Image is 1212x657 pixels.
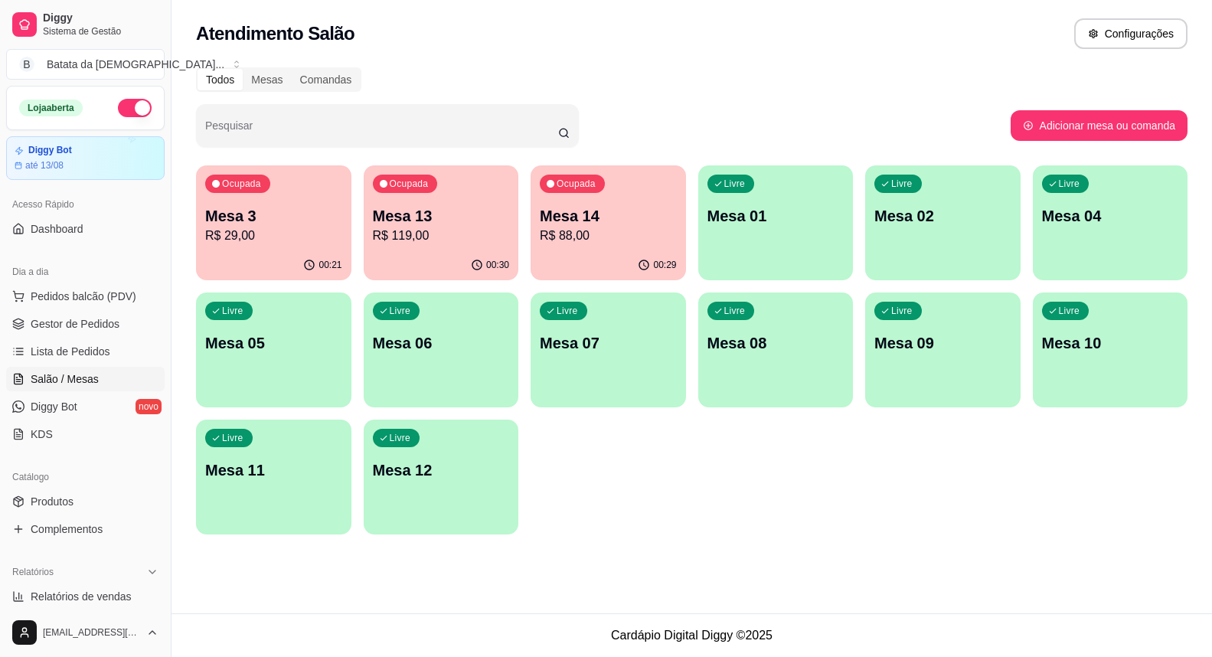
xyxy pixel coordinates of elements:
p: Livre [724,305,746,317]
span: Gestor de Pedidos [31,316,119,332]
button: LivreMesa 11 [196,420,351,534]
p: Mesa 13 [373,205,510,227]
a: Salão / Mesas [6,367,165,391]
button: OcupadaMesa 13R$ 119,0000:30 [364,165,519,280]
button: LivreMesa 09 [865,293,1021,407]
span: Diggy Bot [31,399,77,414]
span: Relatórios de vendas [31,589,132,604]
p: Livre [222,305,243,317]
a: Relatórios de vendas [6,584,165,609]
div: Comandas [292,69,361,90]
span: Dashboard [31,221,83,237]
button: LivreMesa 05 [196,293,351,407]
div: Catálogo [6,465,165,489]
a: DiggySistema de Gestão [6,6,165,43]
button: LivreMesa 04 [1033,165,1188,280]
div: Acesso Rápido [6,192,165,217]
p: Ocupada [222,178,261,190]
div: Loja aberta [19,100,83,116]
p: Mesa 05 [205,332,342,354]
p: Ocupada [390,178,429,190]
p: Mesa 01 [707,205,844,227]
a: Lista de Pedidos [6,339,165,364]
a: Diggy Botaté 13/08 [6,136,165,180]
p: Mesa 12 [373,459,510,481]
button: Pedidos balcão (PDV) [6,284,165,309]
p: Mesa 06 [373,332,510,354]
button: LivreMesa 01 [698,165,854,280]
button: Select a team [6,49,165,80]
p: Livre [891,305,913,317]
p: Ocupada [557,178,596,190]
div: Dia a dia [6,260,165,284]
a: Produtos [6,489,165,514]
p: Mesa 09 [874,332,1011,354]
p: Livre [390,305,411,317]
p: Livre [891,178,913,190]
button: [EMAIL_ADDRESS][DOMAIN_NAME] [6,614,165,651]
p: Livre [557,305,578,317]
a: KDS [6,422,165,446]
p: Mesa 10 [1042,332,1179,354]
p: 00:29 [653,259,676,271]
p: Livre [222,432,243,444]
span: Diggy [43,11,158,25]
footer: Cardápio Digital Diggy © 2025 [172,613,1212,657]
div: Mesas [243,69,291,90]
p: Mesa 07 [540,332,677,354]
span: [EMAIL_ADDRESS][DOMAIN_NAME] [43,626,140,639]
input: Pesquisar [205,124,558,139]
button: LivreMesa 12 [364,420,519,534]
p: Mesa 11 [205,459,342,481]
article: até 13/08 [25,159,64,172]
p: R$ 119,00 [373,227,510,245]
p: Livre [390,432,411,444]
article: Diggy Bot [28,145,72,156]
h2: Atendimento Salão [196,21,354,46]
p: Mesa 08 [707,332,844,354]
p: Mesa 14 [540,205,677,227]
span: Produtos [31,494,74,509]
button: LivreMesa 06 [364,293,519,407]
button: LivreMesa 07 [531,293,686,407]
p: R$ 29,00 [205,227,342,245]
a: Dashboard [6,217,165,241]
button: LivreMesa 10 [1033,293,1188,407]
button: LivreMesa 02 [865,165,1021,280]
span: Salão / Mesas [31,371,99,387]
span: KDS [31,427,53,442]
p: 00:30 [486,259,509,271]
p: R$ 88,00 [540,227,677,245]
button: Adicionar mesa ou comanda [1011,110,1187,141]
p: Mesa 04 [1042,205,1179,227]
span: B [19,57,34,72]
span: Complementos [31,521,103,537]
div: Todos [198,69,243,90]
span: Relatórios [12,566,54,578]
div: Batata da [DEMOGRAPHIC_DATA] ... [47,57,224,72]
a: Complementos [6,517,165,541]
a: Gestor de Pedidos [6,312,165,336]
span: Pedidos balcão (PDV) [31,289,136,304]
button: OcupadaMesa 3R$ 29,0000:21 [196,165,351,280]
p: Mesa 3 [205,205,342,227]
button: Alterar Status [118,99,152,117]
button: Configurações [1074,18,1187,49]
p: Livre [1059,178,1080,190]
a: Diggy Botnovo [6,394,165,419]
p: 00:21 [319,259,341,271]
button: OcupadaMesa 14R$ 88,0000:29 [531,165,686,280]
span: Lista de Pedidos [31,344,110,359]
button: LivreMesa 08 [698,293,854,407]
p: Livre [724,178,746,190]
p: Mesa 02 [874,205,1011,227]
span: Sistema de Gestão [43,25,158,38]
p: Livre [1059,305,1080,317]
